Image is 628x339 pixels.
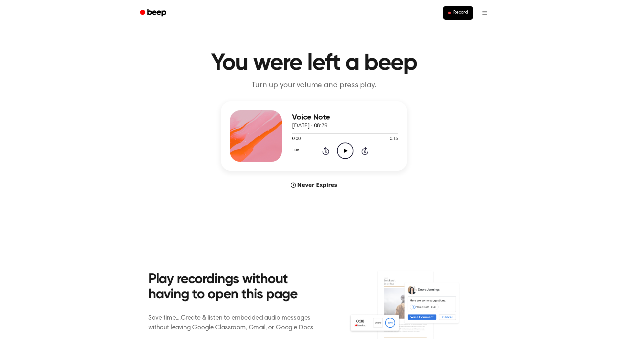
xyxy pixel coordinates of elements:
span: Record [453,10,468,16]
p: Save time....Create & listen to embedded audio messages without leaving Google Classroom, Gmail, ... [148,313,323,333]
span: [DATE] · 08:39 [292,123,328,129]
h1: You were left a beep [148,52,480,75]
div: Never Expires [221,181,407,189]
p: Turn up your volume and press play. [190,80,438,91]
button: Record [443,6,473,20]
a: Beep [135,7,172,19]
h2: Play recordings without having to open this page [148,272,323,303]
button: 1.0x [292,145,298,156]
button: Open menu [477,5,493,21]
h3: Voice Note [292,113,398,122]
span: 0:15 [390,136,398,143]
span: 0:00 [292,136,300,143]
